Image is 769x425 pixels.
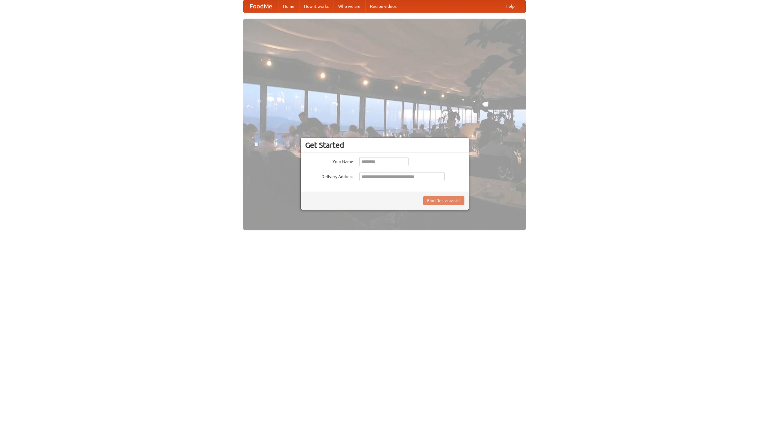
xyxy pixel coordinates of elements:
label: Your Name [305,157,353,165]
a: Recipe videos [365,0,401,12]
a: FoodMe [244,0,278,12]
h3: Get Started [305,141,464,150]
label: Delivery Address [305,172,353,180]
button: Find Restaurants! [423,196,464,205]
a: Home [278,0,299,12]
a: Help [501,0,519,12]
a: Who we are [333,0,365,12]
a: How it works [299,0,333,12]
